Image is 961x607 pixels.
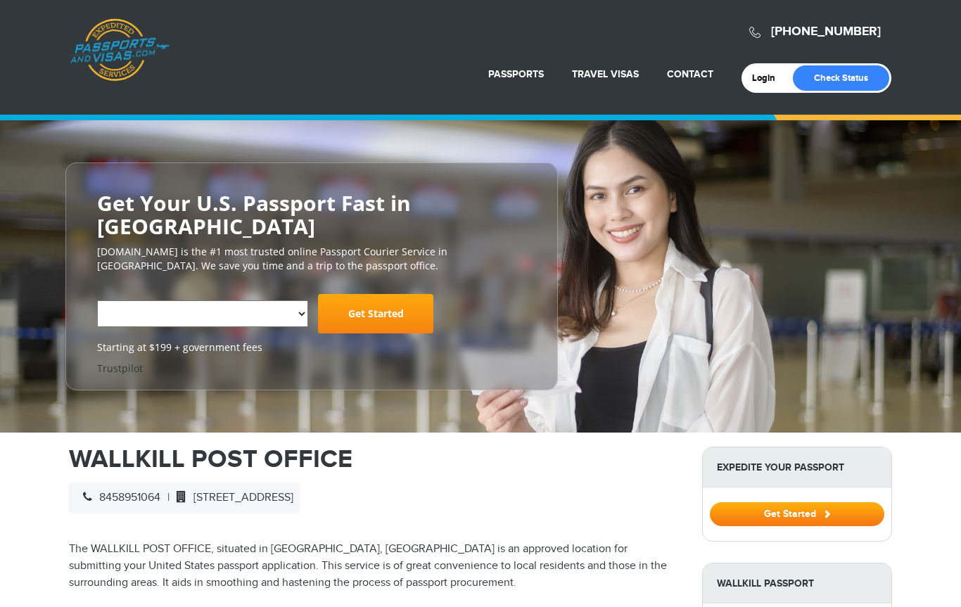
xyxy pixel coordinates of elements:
[752,72,785,84] a: Login
[703,563,891,603] strong: Wallkill Passport
[97,362,143,375] a: Trustpilot
[69,541,681,592] p: The WALLKILL POST OFFICE, situated in [GEOGRAPHIC_DATA], [GEOGRAPHIC_DATA] is an approved locatio...
[488,68,544,80] a: Passports
[703,447,891,487] strong: Expedite Your Passport
[572,68,639,80] a: Travel Visas
[97,340,526,354] span: Starting at $199 + government fees
[69,483,300,513] div: |
[69,447,681,472] h1: WALLKILL POST OFFICE
[76,491,160,504] span: 8458951064
[793,65,889,91] a: Check Status
[70,18,170,82] a: Passports & [DOMAIN_NAME]
[318,294,433,333] a: Get Started
[97,245,526,273] p: [DOMAIN_NAME] is the #1 most trusted online Passport Courier Service in [GEOGRAPHIC_DATA]. We sav...
[710,502,884,526] button: Get Started
[710,508,884,519] a: Get Started
[771,24,881,39] a: [PHONE_NUMBER]
[97,191,526,238] h2: Get Your U.S. Passport Fast in [GEOGRAPHIC_DATA]
[170,491,293,504] span: [STREET_ADDRESS]
[667,68,713,80] a: Contact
